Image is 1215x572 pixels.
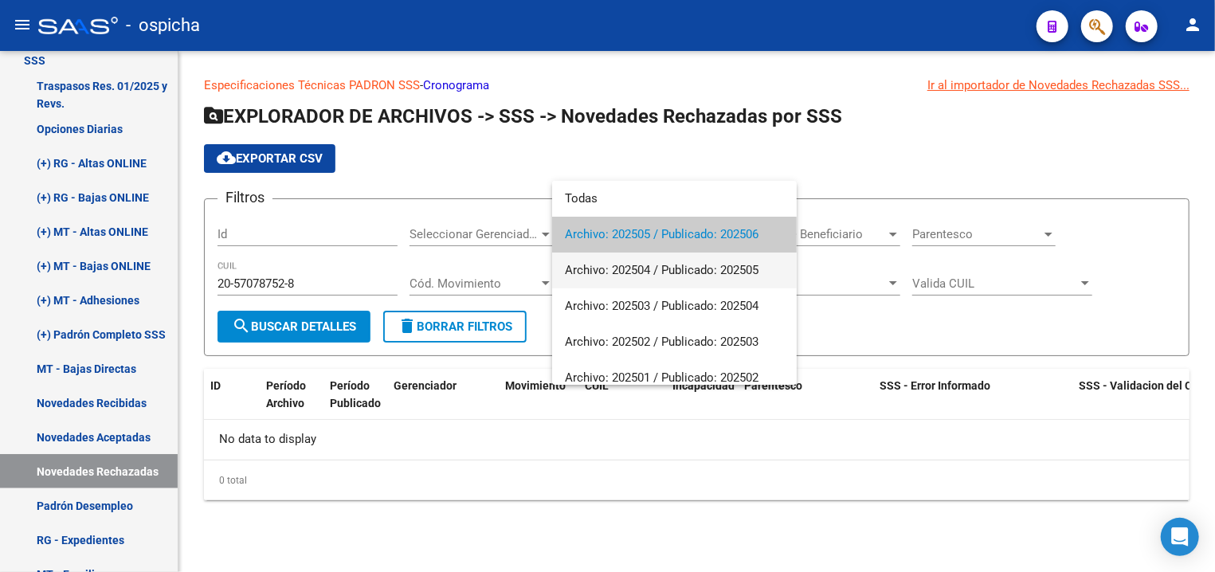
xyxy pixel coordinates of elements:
span: Todas [565,181,784,217]
span: Archivo: 202504 / Publicado: 202505 [565,253,784,288]
div: Open Intercom Messenger [1161,518,1199,556]
span: Archivo: 202501 / Publicado: 202502 [565,360,784,396]
span: Archivo: 202505 / Publicado: 202506 [565,217,784,253]
span: Archivo: 202503 / Publicado: 202504 [565,288,784,324]
span: Archivo: 202502 / Publicado: 202503 [565,324,784,360]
